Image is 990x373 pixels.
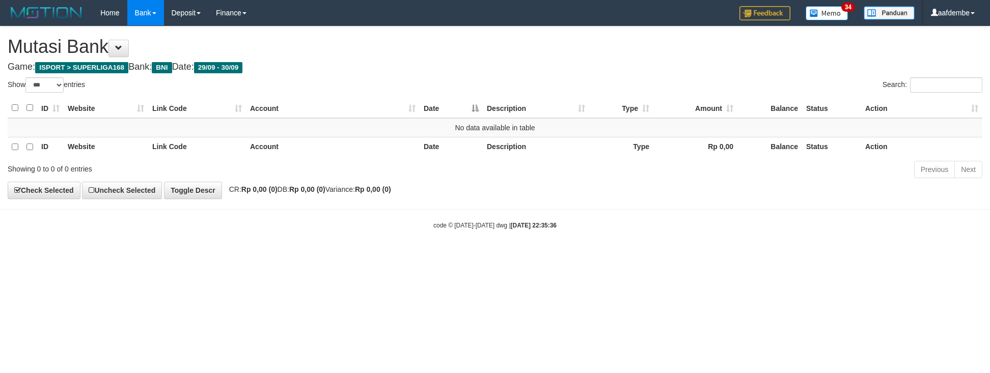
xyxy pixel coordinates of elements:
th: Description: activate to sort column ascending [483,98,589,118]
th: Website: activate to sort column ascending [64,98,148,118]
h4: Game: Bank: Date: [8,62,982,72]
th: Link Code: activate to sort column ascending [148,98,246,118]
a: Toggle Descr [164,182,222,199]
th: Balance [737,137,802,157]
strong: Rp 0,00 (0) [241,185,278,193]
h1: Mutasi Bank [8,37,982,57]
th: Type [589,137,653,157]
th: Rp 0,00 [653,137,737,157]
label: Show entries [8,77,85,93]
th: Account [246,137,420,157]
th: Balance [737,98,802,118]
th: Action [861,137,982,157]
th: Date: activate to sort column descending [420,98,483,118]
span: ISPORT > SUPERLIGA168 [35,62,128,73]
select: Showentries [25,77,64,93]
th: Action: activate to sort column ascending [861,98,982,118]
span: 34 [841,3,855,12]
input: Search: [910,77,982,93]
label: Search: [883,77,982,93]
th: ID [37,137,64,157]
div: Showing 0 to 0 of 0 entries [8,160,405,174]
a: Next [954,161,982,178]
th: Account: activate to sort column ascending [246,98,420,118]
th: ID: activate to sort column ascending [37,98,64,118]
th: Description [483,137,589,157]
strong: [DATE] 22:35:36 [511,222,557,229]
strong: Rp 0,00 (0) [289,185,325,193]
th: Link Code [148,137,246,157]
th: Amount: activate to sort column ascending [653,98,737,118]
td: No data available in table [8,118,982,137]
th: Status [802,137,861,157]
th: Type: activate to sort column ascending [589,98,653,118]
strong: Rp 0,00 (0) [355,185,391,193]
img: panduan.png [864,6,915,20]
span: CR: DB: Variance: [224,185,391,193]
img: Button%20Memo.svg [806,6,848,20]
th: Status [802,98,861,118]
img: Feedback.jpg [739,6,790,20]
th: Website [64,137,148,157]
a: Uncheck Selected [82,182,162,199]
span: 29/09 - 30/09 [194,62,243,73]
a: Previous [914,161,955,178]
img: MOTION_logo.png [8,5,85,20]
th: Date [420,137,483,157]
small: code © [DATE]-[DATE] dwg | [433,222,557,229]
a: Check Selected [8,182,80,199]
span: BNI [152,62,172,73]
